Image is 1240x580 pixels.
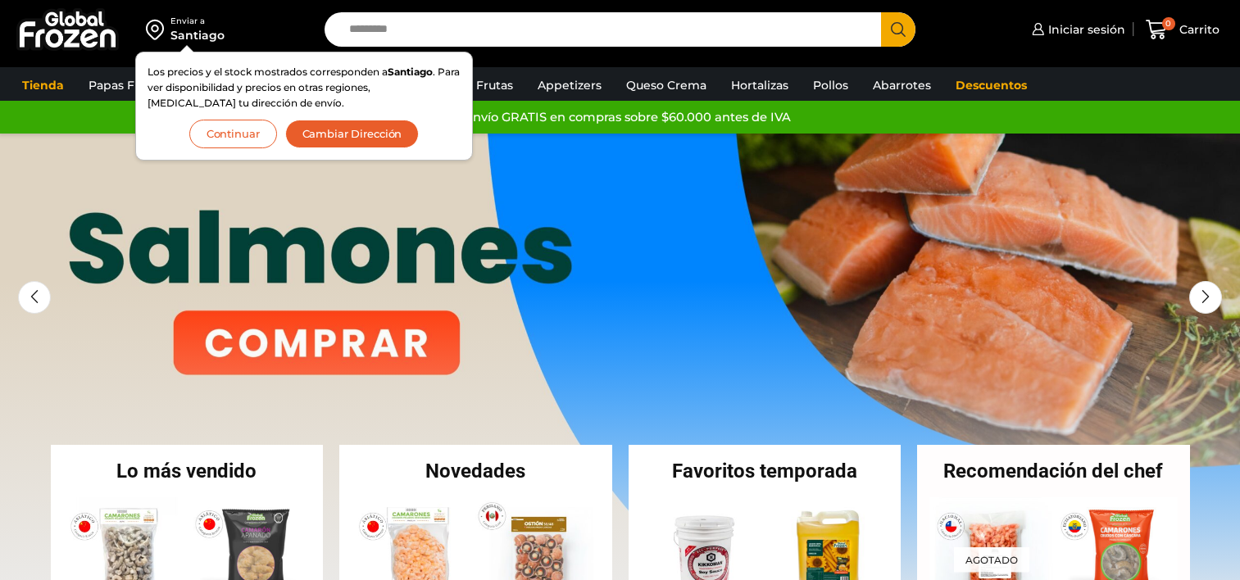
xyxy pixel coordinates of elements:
[170,27,225,43] div: Santiago
[805,70,856,101] a: Pollos
[1028,13,1125,46] a: Iniciar sesión
[618,70,715,101] a: Queso Crema
[1044,21,1125,38] span: Iniciar sesión
[947,70,1035,101] a: Descuentos
[529,70,610,101] a: Appetizers
[723,70,797,101] a: Hortalizas
[189,120,277,148] button: Continuar
[51,461,324,481] h2: Lo más vendido
[146,16,170,43] img: address-field-icon.svg
[865,70,939,101] a: Abarrotes
[1189,281,1222,314] div: Next slide
[170,16,225,27] div: Enviar a
[80,70,168,101] a: Papas Fritas
[917,461,1190,481] h2: Recomendación del chef
[881,12,915,47] button: Search button
[339,461,612,481] h2: Novedades
[629,461,902,481] h2: Favoritos temporada
[285,120,420,148] button: Cambiar Dirección
[1142,11,1224,49] a: 0 Carrito
[1162,17,1175,30] span: 0
[148,64,461,111] p: Los precios y el stock mostrados corresponden a . Para ver disponibilidad y precios en otras regi...
[18,281,51,314] div: Previous slide
[388,66,433,78] strong: Santiago
[14,70,72,101] a: Tienda
[954,546,1029,572] p: Agotado
[1175,21,1220,38] span: Carrito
